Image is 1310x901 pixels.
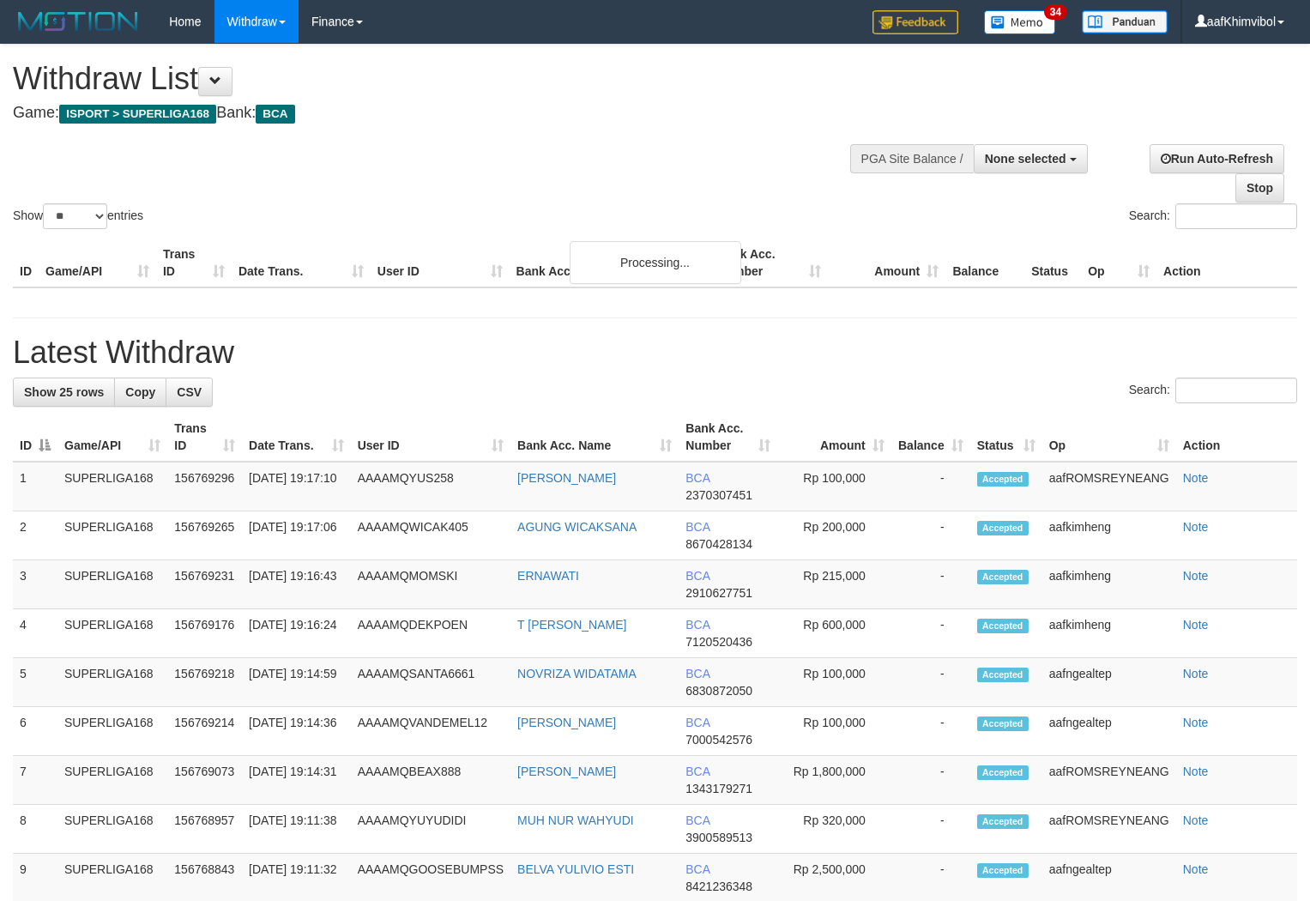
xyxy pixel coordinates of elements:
span: Copy 1343179271 to clipboard [685,782,752,795]
td: Rp 215,000 [777,560,891,609]
img: MOTION_logo.png [13,9,143,34]
span: Accepted [977,765,1029,780]
th: Bank Acc. Number [710,239,828,287]
td: SUPERLIGA168 [57,511,167,560]
td: 2 [13,511,57,560]
select: Showentries [43,203,107,229]
span: Copy 7000542576 to clipboard [685,733,752,747]
span: Copy 7120520436 to clipboard [685,635,752,649]
a: [PERSON_NAME] [517,765,616,778]
span: ISPORT > SUPERLIGA168 [59,105,216,124]
a: Note [1183,520,1209,534]
h4: Game: Bank: [13,105,856,122]
label: Search: [1129,378,1297,403]
th: Op [1081,239,1156,287]
th: Game/API: activate to sort column ascending [57,413,167,462]
td: 3 [13,560,57,609]
td: - [891,560,970,609]
a: Run Auto-Refresh [1150,144,1284,173]
a: Note [1183,862,1209,876]
td: - [891,707,970,756]
td: aafkimheng [1042,609,1176,658]
span: Copy 6830872050 to clipboard [685,684,752,698]
td: AAAAMQWICAK405 [351,511,510,560]
td: 156769214 [167,707,242,756]
td: AAAAMQYUS258 [351,462,510,511]
th: Status [1024,239,1081,287]
td: SUPERLIGA168 [57,462,167,511]
td: [DATE] 19:16:24 [242,609,351,658]
a: [PERSON_NAME] [517,471,616,485]
td: AAAAMQVANDEMEL12 [351,707,510,756]
div: PGA Site Balance / [850,144,974,173]
span: 34 [1044,4,1067,20]
th: Amount [828,239,945,287]
th: Balance [945,239,1024,287]
th: ID [13,239,39,287]
td: - [891,756,970,805]
th: Trans ID: activate to sort column ascending [167,413,242,462]
a: Stop [1235,173,1284,203]
td: Rp 100,000 [777,707,891,756]
span: BCA [685,862,709,876]
td: aafROMSREYNEANG [1042,805,1176,854]
img: Button%20Memo.svg [984,10,1056,34]
span: CSV [177,385,202,399]
td: SUPERLIGA168 [57,707,167,756]
img: panduan.png [1082,10,1168,33]
a: NOVRIZA WIDATAMA [517,667,637,680]
td: AAAAMQMOMSKI [351,560,510,609]
a: MUH NUR WAHYUDI [517,813,634,827]
td: 6 [13,707,57,756]
span: BCA [685,667,709,680]
label: Show entries [13,203,143,229]
a: T [PERSON_NAME] [517,618,626,632]
span: Accepted [977,521,1029,535]
td: [DATE] 19:17:06 [242,511,351,560]
td: [DATE] 19:14:59 [242,658,351,707]
th: Trans ID [156,239,232,287]
span: BCA [685,765,709,778]
td: 156769176 [167,609,242,658]
img: Feedback.jpg [872,10,958,34]
td: aafROMSREYNEANG [1042,462,1176,511]
th: Action [1176,413,1297,462]
th: Bank Acc. Name: activate to sort column ascending [510,413,679,462]
td: - [891,511,970,560]
td: aafROMSREYNEANG [1042,756,1176,805]
td: aafngealtep [1042,707,1176,756]
span: Copy 3900589513 to clipboard [685,831,752,844]
span: Copy [125,385,155,399]
td: 156769073 [167,756,242,805]
input: Search: [1175,378,1297,403]
th: Op: activate to sort column ascending [1042,413,1176,462]
td: - [891,462,970,511]
td: 8 [13,805,57,854]
td: [DATE] 19:16:43 [242,560,351,609]
th: User ID: activate to sort column ascending [351,413,510,462]
td: AAAAMQSANTA6661 [351,658,510,707]
a: AGUNG WICAKSANA [517,520,637,534]
td: SUPERLIGA168 [57,805,167,854]
a: Note [1183,618,1209,632]
td: 156769265 [167,511,242,560]
a: BELVA YULIVIO ESTI [517,862,634,876]
span: BCA [685,813,709,827]
span: Copy 2910627751 to clipboard [685,586,752,600]
th: Amount: activate to sort column ascending [777,413,891,462]
div: Processing... [570,241,741,284]
td: SUPERLIGA168 [57,560,167,609]
td: aafkimheng [1042,511,1176,560]
span: Accepted [977,717,1029,731]
td: 7 [13,756,57,805]
th: Bank Acc. Number: activate to sort column ascending [679,413,777,462]
td: 4 [13,609,57,658]
td: AAAAMQBEAX888 [351,756,510,805]
a: Note [1183,471,1209,485]
span: Copy 2370307451 to clipboard [685,488,752,502]
td: 156769231 [167,560,242,609]
span: Accepted [977,668,1029,682]
td: Rp 100,000 [777,658,891,707]
span: Accepted [977,814,1029,829]
span: BCA [256,105,294,124]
